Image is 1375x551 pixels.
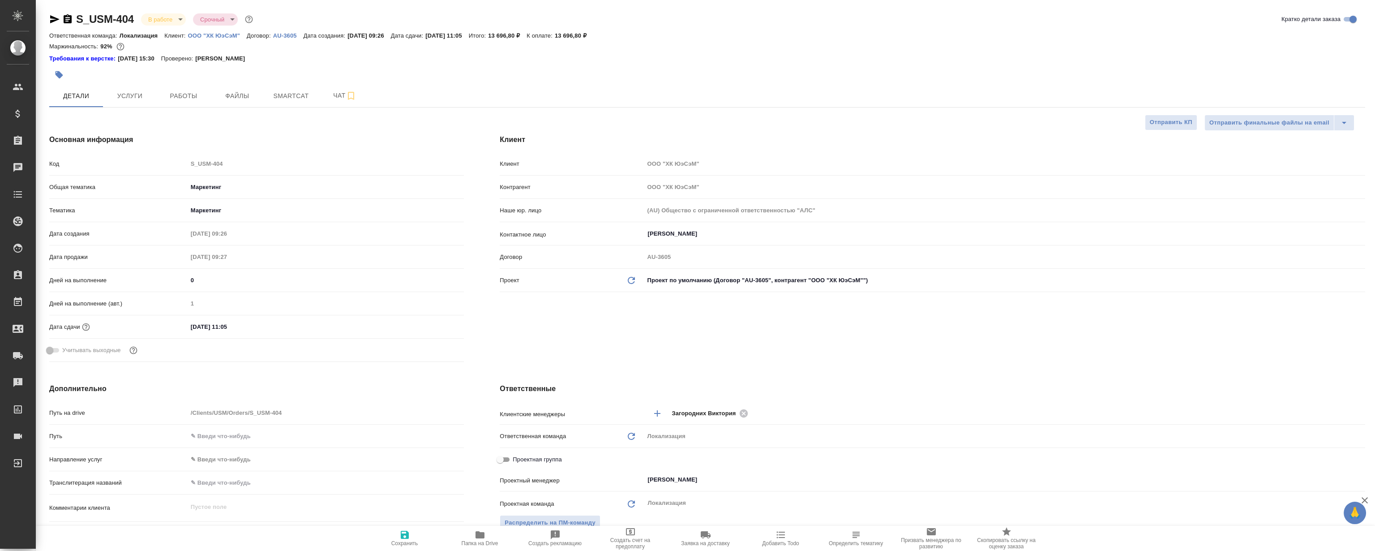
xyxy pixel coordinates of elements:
[644,181,1365,194] input: Пустое поле
[528,540,582,547] span: Создать рекламацию
[1150,117,1192,128] span: Отправить КП
[500,276,519,285] p: Проект
[1204,115,1354,131] div: split button
[500,476,644,485] p: Проектный менеджер
[1347,504,1362,522] span: 🙏
[644,273,1365,288] div: Проект по умолчанию (Договор "AU-3605", контрагент "ООО "ХК ЮэСэМ"")
[188,452,464,467] div: ✎ Введи что-нибудь
[488,32,527,39] p: 13 696,80 ₽
[346,90,356,101] svg: Подписаться
[243,13,255,25] button: Доп статусы указывают на важность/срочность заказа
[500,206,644,215] p: Наше юр. лицо
[500,432,566,441] p: Ответственная команда
[1360,413,1362,414] button: Open
[500,159,644,168] p: Клиент
[188,476,464,489] input: ✎ Введи что-нибудь
[141,13,186,26] div: В работе
[120,32,165,39] p: Локализация
[49,206,188,215] p: Тематика
[188,274,464,287] input: ✎ Введи что-нибудь
[762,540,799,547] span: Добавить Todo
[644,157,1365,170] input: Пустое поле
[304,32,347,39] p: Дата создания:
[500,230,644,239] p: Контактное лицо
[273,31,304,39] a: AU-3605
[188,180,464,195] div: Маркетинг
[500,134,1365,145] h4: Клиент
[974,537,1039,550] span: Скопировать ссылку на оценку заказа
[49,504,188,512] p: Комментарии клиента
[500,499,554,508] p: Проектная команда
[49,54,118,63] a: Требования к верстке:
[49,14,60,25] button: Скопировать ссылку для ЯМессенджера
[644,204,1365,217] input: Пустое поле
[80,321,92,333] button: Если добавить услуги и заполнить их объемом, то дата рассчитается автоматически
[100,43,114,50] p: 92%
[894,526,969,551] button: Призвать менеджера по развитию
[598,537,663,550] span: Создать счет на предоплату
[188,157,464,170] input: Пустое поле
[62,14,73,25] button: Скопировать ссылку
[128,344,139,356] button: Выбери, если сб и вс нужно считать рабочими днями для выполнения заказа.
[513,455,561,464] span: Проектная группа
[555,32,593,39] p: 13 696,80 ₽
[462,540,498,547] span: Папка на Drive
[247,32,273,39] p: Договор:
[188,430,464,443] input: ✎ Введи что-нибудь
[49,159,188,168] p: Код
[647,403,668,424] button: Добавить менеджера
[49,409,188,418] p: Путь на drive
[818,526,894,551] button: Определить тематику
[188,203,464,218] div: Маркетинг
[146,16,175,23] button: В работе
[500,410,644,419] p: Клиентские менеджеры
[672,409,741,418] span: Загородних Виктория
[273,32,304,39] p: AU-3605
[1281,15,1341,24] span: Кратко детали заказа
[188,320,266,333] input: ✎ Введи что-нибудь
[162,90,205,102] span: Работы
[527,32,555,39] p: К оплате:
[347,32,391,39] p: [DATE] 09:26
[49,383,464,394] h4: Дополнительно
[188,227,266,240] input: Пустое поле
[49,299,188,308] p: Дней на выполнение (авт.)
[193,13,238,26] div: В работе
[391,32,425,39] p: Дата сдачи:
[425,32,469,39] p: [DATE] 11:05
[115,41,126,52] button: 905.84 RUB;
[1145,115,1197,130] button: Отправить КП
[161,54,196,63] p: Проверено:
[49,276,188,285] p: Дней на выполнение
[49,43,100,50] p: Маржинальность:
[188,250,266,263] input: Пустое поле
[76,13,134,25] a: S_USM-404
[55,90,98,102] span: Детали
[500,253,644,262] p: Договор
[1344,502,1366,524] button: 🙏
[500,383,1365,394] h4: Ответственные
[188,297,464,310] input: Пустое поле
[195,54,252,63] p: [PERSON_NAME]
[49,65,69,85] button: Добавить тэг
[1204,115,1334,131] button: Отправить финальные файлы на email
[49,54,118,63] div: Нажми, чтобы открыть папку с инструкцией
[191,455,454,464] div: ✎ Введи что-нибудь
[1209,118,1329,128] span: Отправить финальные файлы на email
[49,229,188,238] p: Дата создания
[49,455,188,464] p: Направление услуг
[681,540,729,547] span: Заявка на доставку
[323,90,366,101] span: Чат
[367,526,442,551] button: Сохранить
[505,518,595,528] span: Распределить на ПМ-команду
[969,526,1044,551] button: Скопировать ссылку на оценку заказа
[188,31,247,39] a: ООО "ХК ЮэСэМ"
[49,32,120,39] p: Ответственная команда:
[644,250,1365,263] input: Пустое поле
[49,134,464,145] h4: Основная информация
[188,406,464,419] input: Пустое поле
[593,526,668,551] button: Создать счет на предоплату
[469,32,488,39] p: Итого:
[668,526,743,551] button: Заявка на доставку
[49,253,188,262] p: Дата продажи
